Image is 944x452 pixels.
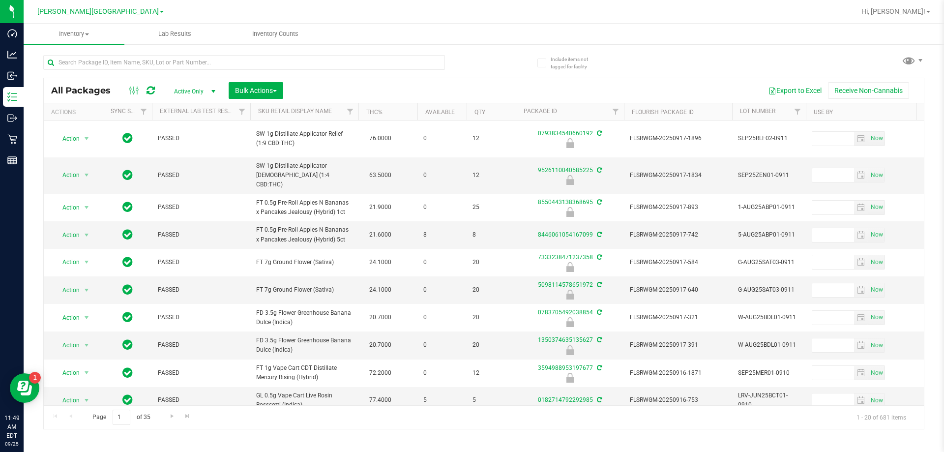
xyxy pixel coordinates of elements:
a: Sku Retail Display Name [258,108,332,115]
span: In Sync [122,168,133,182]
span: 24.1000 [364,255,396,270]
a: Sync Status [111,108,148,115]
span: 12 [472,368,510,378]
a: THC% [366,109,383,116]
span: Sync from Compliance System [595,336,602,343]
span: select [854,366,868,380]
span: FT 0.5g Pre-Roll Apples N Bananas x Pancakes Jealousy (Hybrid) 5ct [256,225,353,244]
inline-svg: Inventory [7,92,17,102]
span: 63.5000 [364,168,396,182]
span: Sync from Compliance System [595,309,602,316]
span: Set Current date [868,228,885,242]
span: PASSED [158,340,244,350]
a: 0793834540660192 [538,130,593,137]
span: In Sync [122,310,133,324]
span: FLSRWGM-20250917-893 [630,203,726,212]
span: 1 - 20 of 681 items [849,410,914,424]
span: PASSED [158,134,244,143]
span: select [854,201,868,214]
span: 0 [423,258,461,267]
a: 1350374635135627 [538,336,593,343]
a: Lab Results [124,24,225,44]
span: Set Current date [868,131,885,146]
span: 12 [472,134,510,143]
a: 9526110040585225 [538,167,593,174]
span: 20.7000 [364,338,396,352]
span: Action [54,393,80,407]
span: Set Current date [868,393,885,408]
a: Filter [234,103,250,120]
div: Newly Received [514,262,625,272]
span: Sync from Compliance System [595,167,602,174]
a: Go to the next page [165,410,179,423]
div: Newly Received [514,207,625,217]
inline-svg: Analytics [7,50,17,60]
span: select [868,168,885,182]
span: FLSRWGM-20250917-1834 [630,171,726,180]
span: Sync from Compliance System [595,254,602,261]
button: Export to Excel [762,82,828,99]
span: 5 [423,395,461,405]
a: Flourish Package ID [632,109,694,116]
inline-svg: Inbound [7,71,17,81]
span: select [854,228,868,242]
span: select [81,168,93,182]
span: 1-AUG25ABP01-0911 [738,203,800,212]
span: select [854,283,868,297]
span: PASSED [158,258,244,267]
span: W-AUG25BDL01-0911 [738,340,800,350]
button: Receive Non-Cannabis [828,82,909,99]
span: 0 [423,285,461,295]
span: Action [54,168,80,182]
span: Set Current date [868,366,885,380]
div: Newly Received [514,345,625,355]
span: Action [54,283,80,297]
div: Newly Received [514,290,625,300]
a: Filter [342,103,358,120]
span: select [854,338,868,352]
span: 12 [472,171,510,180]
iframe: Resource center [10,373,39,403]
p: 11:49 AM EDT [4,414,19,440]
span: LRV-JUN25BCT01-0910 [738,391,800,410]
a: 0783705492038854 [538,309,593,316]
span: Action [54,311,80,325]
span: select [854,132,868,146]
span: SW 1g Distillate Applicator [DEMOGRAPHIC_DATA] (1:4 CBD:THC) [256,161,353,190]
div: Actions [51,109,99,116]
span: All Packages [51,85,120,96]
span: PASSED [158,313,244,322]
inline-svg: Reports [7,155,17,165]
inline-svg: Dashboard [7,29,17,38]
span: 0 [423,203,461,212]
span: Bulk Actions [235,87,277,94]
a: 8446061054167099 [538,231,593,238]
span: 76.0000 [364,131,396,146]
span: Sync from Compliance System [595,231,602,238]
span: select [868,393,885,407]
span: select [868,255,885,269]
span: 20.7000 [364,310,396,325]
span: Action [54,228,80,242]
div: Newly Received [514,138,625,148]
a: Filter [608,103,624,120]
span: select [81,201,93,214]
span: FT 1g Vape Cart CDT Distillate Mercury Rising (Hybrid) [256,363,353,382]
span: In Sync [122,338,133,352]
span: In Sync [122,255,133,269]
span: FLSRWGM-20250916-1871 [630,368,726,378]
span: FT 7g Ground Flower (Sativa) [256,258,353,267]
span: select [81,132,93,146]
span: select [868,228,885,242]
iframe: Resource center unread badge [29,372,41,384]
span: select [81,366,93,380]
span: 25 [472,203,510,212]
span: Page of 35 [84,410,158,425]
span: In Sync [122,228,133,241]
span: Sync from Compliance System [595,364,602,371]
span: Set Current date [868,168,885,182]
span: select [854,311,868,325]
span: In Sync [122,393,133,407]
span: select [81,228,93,242]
